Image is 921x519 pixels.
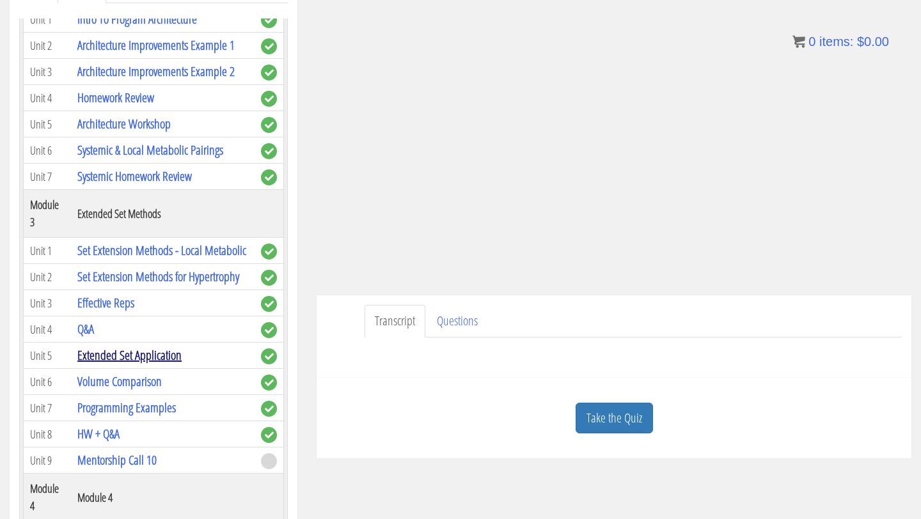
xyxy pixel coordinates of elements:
span: complete [261,427,277,443]
a: Architecture Improvements Example 2 [77,63,235,80]
td: Unit 3 [24,290,72,316]
a: Q&A [77,320,94,337]
td: Unit 4 [24,316,72,343]
a: Systemic & Local Metabolic Pairings [77,141,223,159]
a: Take the Quiz [576,403,653,434]
span: complete [261,117,277,133]
a: Set Extension Methods - Local Metabolic [77,242,246,259]
span: $ [857,35,864,49]
td: Unit 5 [24,111,72,137]
td: Unit 3 [24,59,72,85]
td: Unit 7 [24,395,72,421]
td: Unit 6 [24,369,72,395]
span: complete [261,244,277,259]
span: complete [261,296,277,312]
td: Unit 9 [24,447,72,474]
td: Unit 5 [24,343,72,369]
a: Architecture Improvements Example 1 [77,36,235,54]
td: Unit 1 [24,238,72,264]
a: Transcript [365,305,425,337]
a: Architecture Workshop [77,115,171,132]
a: 0 items: $0.00 [792,35,889,49]
a: Mentorship Call 10 [77,451,157,469]
td: Unit 4 [24,85,72,111]
a: Programming Examples [77,399,176,416]
span: complete [261,143,277,159]
span: complete [261,270,277,286]
span: complete [261,401,277,417]
a: Extended Set Application [77,346,182,364]
a: Questions [427,305,488,337]
td: Unit 6 [24,137,72,164]
th: Module 3 [24,190,72,238]
span: complete [261,38,277,54]
span: items: [819,35,853,49]
span: complete [261,322,277,338]
a: Set Extension Methods for Hypertrophy [77,268,239,285]
td: Unit 2 [24,33,72,59]
span: complete [261,348,277,364]
span: complete [261,375,277,391]
span: complete [261,65,277,81]
a: Effective Reps [77,294,134,311]
a: Systemic Homework Review [77,167,192,185]
a: Homework Review [77,89,154,106]
td: Unit 8 [24,421,72,447]
a: Volume Comparison [77,373,162,390]
td: Unit 7 [24,164,72,190]
a: Intro To Program Architecture [77,10,197,27]
bdi: 0.00 [857,35,889,49]
td: Unit 2 [24,264,72,290]
a: HW + Q&A [77,425,120,442]
img: icon11.png [792,35,805,48]
span: complete [261,12,277,28]
span: 0 [808,35,815,49]
td: Unit 1 [24,6,72,33]
th: Extended Set Methods [71,190,255,238]
span: complete [261,169,277,185]
span: complete [261,91,277,107]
